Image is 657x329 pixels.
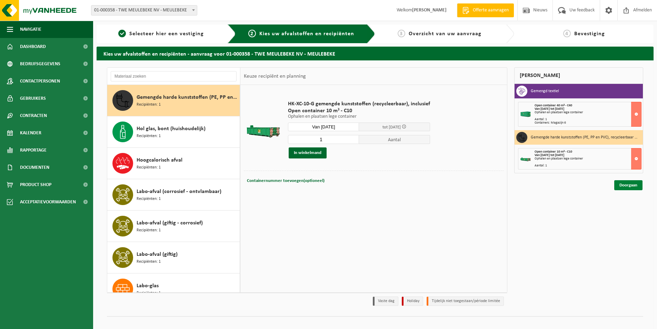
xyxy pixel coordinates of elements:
span: Documenten [20,159,49,176]
button: Hol glas, bont (huishoudelijk) Recipiënten: 1 [107,116,240,148]
span: Labo-afval (giftig - corrosief) [137,219,203,227]
span: Gemengde harde kunststoffen (PE, PP en PVC), recycleerbaar (industrieel) [137,93,238,101]
span: Recipiënten: 1 [137,196,161,202]
div: Ophalen en plaatsen lege container [535,157,641,161]
span: Gebruikers [20,90,46,107]
span: tot [DATE] [382,125,401,129]
span: Hol glas, bont (huishoudelijk) [137,125,206,133]
span: Contracten [20,107,47,124]
li: Holiday [402,297,423,306]
span: Contactpersonen [20,72,60,90]
button: Labo-afval (corrosief - ontvlambaar) Recipiënten: 1 [107,179,240,211]
span: 01-000358 - TWE MEULEBEKE NV - MEULEBEKE [91,5,197,16]
button: Labo-afval (giftig - corrosief) Recipiënten: 1 [107,211,240,242]
span: 3 [398,30,405,37]
span: Selecteer hier een vestiging [129,31,204,37]
span: Recipiënten: 1 [137,290,161,297]
span: Open container 40 m³ - C40 [535,104,572,107]
div: Aantal: 1 [535,118,641,121]
a: 1Selecteer hier een vestiging [100,30,222,38]
div: Keuze recipiënt en planning [240,68,309,85]
span: Hoogcalorisch afval [137,156,182,164]
a: Doorgaan [614,180,643,190]
span: Recipiënten: 1 [137,101,161,108]
strong: Van [DATE] tot [DATE] [535,153,564,157]
span: 4 [563,30,571,37]
span: Recipiënten: 1 [137,227,161,234]
button: In winkelmand [289,147,327,158]
button: Labo-glas Recipiënten: 1 [107,273,240,305]
span: Recipiënten: 1 [137,259,161,265]
span: Recipiënten: 1 [137,133,161,139]
span: 01-000358 - TWE MEULEBEKE NV - MEULEBEKE [91,6,197,15]
span: Open container 10 m³ - C10 [288,107,430,114]
span: 1 [118,30,126,37]
span: Kalender [20,124,41,142]
span: Aantal [359,135,430,144]
span: Labo-afval (giftig) [137,250,178,259]
span: Acceptatievoorwaarden [20,193,76,211]
span: Recipiënten: 1 [137,164,161,171]
span: Bedrijfsgegevens [20,55,60,72]
div: Containers: Magazijn 6 [535,121,641,125]
span: Bevestiging [574,31,605,37]
div: Aantal: 1 [535,164,641,167]
span: Navigatie [20,21,41,38]
input: Materiaal zoeken [111,71,237,81]
span: Dashboard [20,38,46,55]
span: Product Shop [20,176,51,193]
input: Selecteer datum [288,123,359,131]
span: HK-XC-10-G gemengde kunststoffen (recycleerbaar), inclusief [288,100,430,107]
h3: Gemengde harde kunststoffen (PE, PP en PVC), recycleerbaar (industrieel) [531,132,638,143]
span: Open container 10 m³ - C10 [535,150,572,154]
span: Rapportage [20,142,47,159]
button: Containernummer toevoegen(optioneel) [246,176,325,186]
span: 2 [248,30,256,37]
span: Offerte aanvragen [471,7,510,14]
li: Vaste dag [373,297,398,306]
p: Ophalen en plaatsen lege container [288,114,430,119]
h2: Kies uw afvalstoffen en recipiënten - aanvraag voor 01-000358 - TWE MEULEBEKE NV - MEULEBEKE [97,47,654,60]
li: Tijdelijk niet toegestaan/période limitée [427,297,504,306]
h3: Gemengd textiel [531,86,559,97]
span: Labo-glas [137,282,159,290]
strong: Van [DATE] tot [DATE] [535,107,564,111]
a: Offerte aanvragen [457,3,514,17]
button: Labo-afval (giftig) Recipiënten: 1 [107,242,240,273]
strong: [PERSON_NAME] [412,8,447,13]
button: Hoogcalorisch afval Recipiënten: 1 [107,148,240,179]
span: Containernummer toevoegen(optioneel) [247,178,325,183]
button: Gemengde harde kunststoffen (PE, PP en PVC), recycleerbaar (industrieel) Recipiënten: 1 [107,85,240,116]
div: Ophalen en plaatsen lege container [535,111,641,114]
span: Labo-afval (corrosief - ontvlambaar) [137,187,221,196]
span: Overzicht van uw aanvraag [409,31,481,37]
div: [PERSON_NAME] [514,67,643,84]
span: Kies uw afvalstoffen en recipiënten [259,31,354,37]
